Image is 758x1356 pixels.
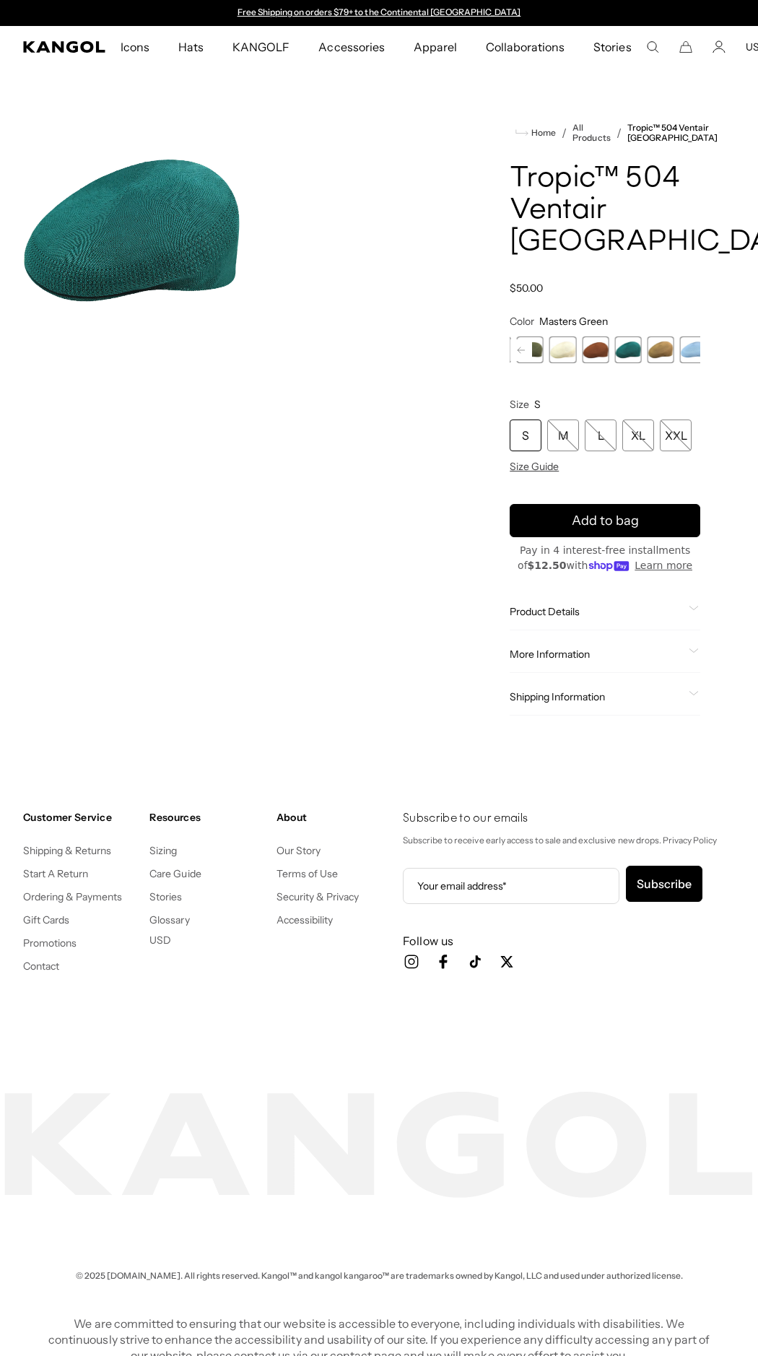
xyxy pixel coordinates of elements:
a: Tropic™ 504 Ventair [GEOGRAPHIC_DATA] [627,123,718,143]
slideshow-component: Announcement bar [230,7,528,19]
label: Natural [549,336,576,363]
a: Apparel [399,26,471,68]
h4: Customer Service [23,811,138,824]
span: Product Details [510,605,683,618]
a: Accessibility [276,913,333,926]
a: Collaborations [471,26,579,68]
span: Apparel [414,26,457,68]
a: All Products [572,123,610,143]
a: Glossary [149,913,189,926]
span: $50.00 [510,282,543,295]
h3: Follow us [403,933,735,949]
div: XXL [660,420,692,451]
a: Home [515,126,556,139]
button: Cart [679,40,692,53]
div: 12 of 16 [549,336,576,363]
div: L [585,420,617,451]
a: Promotions [23,936,77,949]
p: Subscribe to receive early access to sale and exclusive new drops. Privacy Policy [403,833,735,848]
label: Cognac [582,336,609,363]
a: Stories [149,890,182,903]
a: KANGOLF [218,26,304,68]
div: 1 of 2 [230,7,528,19]
a: Contact [23,960,59,973]
span: KANGOLF [232,26,289,68]
label: Masters Green [615,336,642,363]
label: Green [517,336,544,363]
span: Size Guide [510,460,559,473]
a: Our Story [276,844,321,857]
span: Stories [593,26,631,68]
a: Start A Return [23,867,88,880]
span: S [534,398,541,411]
div: 15 of 16 [648,336,674,363]
a: Gift Cards [23,913,69,926]
a: Ordering & Payments [23,890,123,903]
li: / [556,124,567,142]
label: Tan [648,336,674,363]
a: Account [713,40,726,53]
li: / [611,124,622,142]
div: M [547,420,579,451]
span: Size [510,398,529,411]
summary: Search here [646,40,659,53]
span: Masters Green [539,315,608,328]
span: Icons [121,26,149,68]
div: 13 of 16 [582,336,609,363]
span: Color [510,315,534,328]
span: Shipping Information [510,690,683,703]
label: Light Blue [680,336,707,363]
div: 16 of 16 [680,336,707,363]
h4: Resources [149,811,264,824]
button: Add to bag [510,504,700,537]
img: color-masters-green [23,94,240,365]
button: Subscribe [626,866,702,902]
div: 14 of 16 [615,336,642,363]
div: XL [622,420,654,451]
a: Kangol [23,41,106,53]
h1: Tropic™ 504 Ventair [GEOGRAPHIC_DATA] [510,163,700,258]
h4: Subscribe to our emails [403,811,735,827]
span: Add to bag [572,511,639,531]
a: Care Guide [149,867,201,880]
a: Icons [106,26,164,68]
a: Shipping & Returns [23,844,112,857]
a: Accessories [304,26,398,68]
span: Accessories [318,26,384,68]
a: Hats [164,26,218,68]
button: USD [149,934,171,947]
a: Security & Privacy [276,890,360,903]
span: Collaborations [486,26,565,68]
nav: breadcrumbs [510,123,700,143]
a: Terms of Use [276,867,338,880]
span: Home [528,128,556,138]
product-gallery: Gallery Viewer [23,94,463,365]
a: Sizing [149,844,177,857]
div: Announcement [230,7,528,19]
span: Hats [178,26,204,68]
span: More Information [510,648,683,661]
a: Free Shipping on orders $79+ to the Continental [GEOGRAPHIC_DATA] [238,6,521,17]
h4: About [276,811,391,824]
div: 11 of 16 [517,336,544,363]
a: Stories [579,26,645,68]
div: S [510,420,541,451]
